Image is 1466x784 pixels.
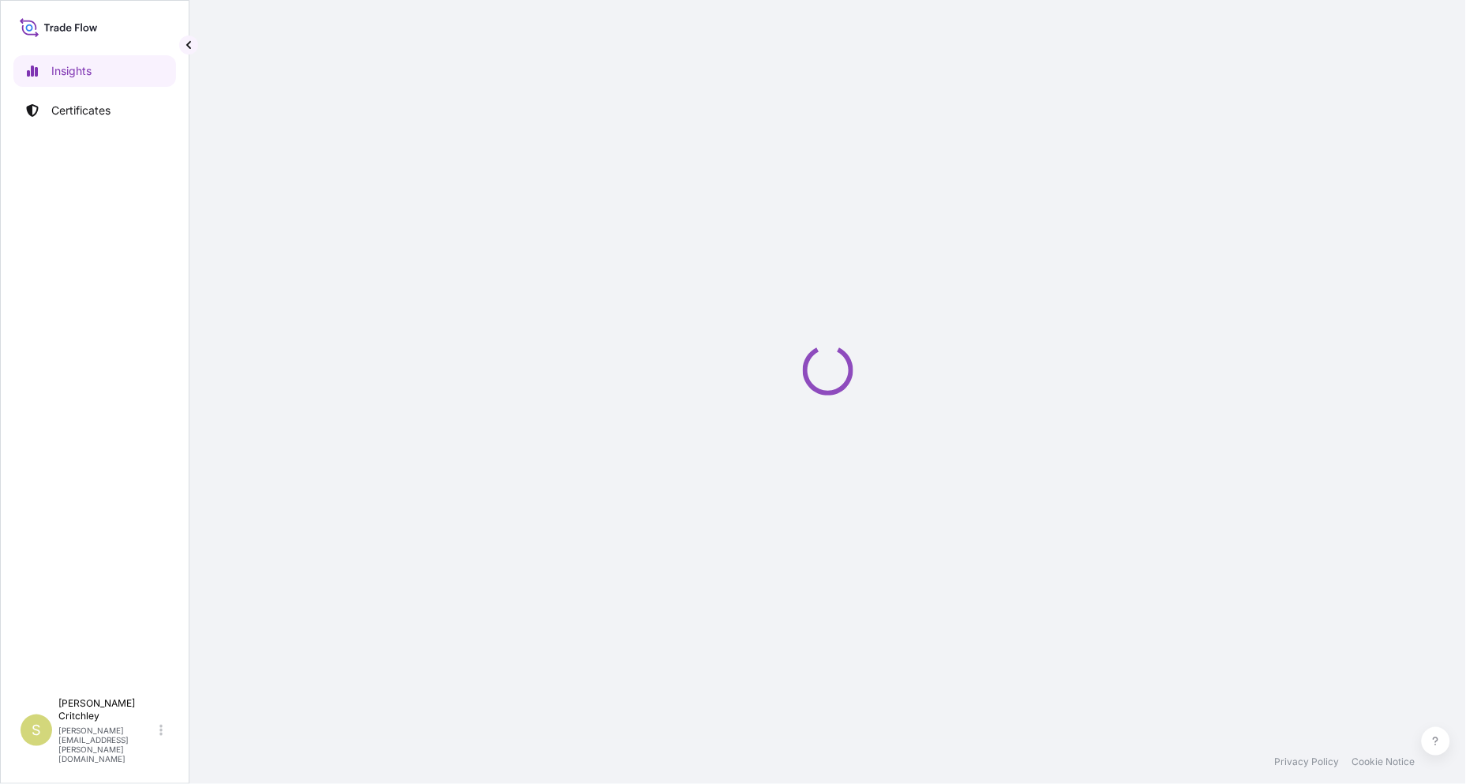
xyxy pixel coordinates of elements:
a: Privacy Policy [1275,756,1340,768]
a: Certificates [13,95,176,126]
p: [PERSON_NAME] Critchley [58,697,156,722]
a: Insights [13,55,176,87]
p: Insights [51,63,92,79]
p: Certificates [51,103,111,118]
p: [PERSON_NAME][EMAIL_ADDRESS][PERSON_NAME][DOMAIN_NAME] [58,726,156,763]
span: S [32,722,41,738]
a: Cookie Notice [1352,756,1415,768]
